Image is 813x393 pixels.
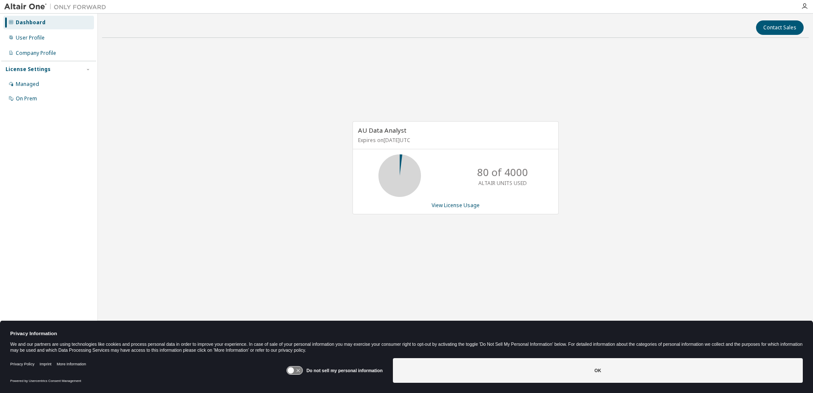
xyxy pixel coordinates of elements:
[477,165,528,179] p: 80 of 4000
[358,137,551,144] p: Expires on [DATE] UTC
[16,34,45,41] div: User Profile
[358,126,406,134] span: AU Data Analyst
[432,202,480,209] a: View License Usage
[6,66,51,73] div: License Settings
[16,81,39,88] div: Managed
[16,50,56,57] div: Company Profile
[16,95,37,102] div: On Prem
[478,179,527,187] p: ALTAIR UNITS USED
[756,20,804,35] button: Contact Sales
[4,3,111,11] img: Altair One
[16,19,45,26] div: Dashboard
